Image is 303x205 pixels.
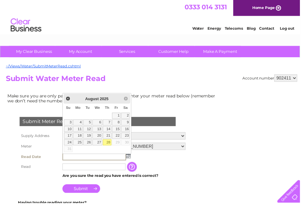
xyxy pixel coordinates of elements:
[262,26,277,31] a: Contact
[210,26,223,31] a: Energy
[18,164,62,173] th: Read
[20,118,177,127] div: Submit Meter Read
[93,141,103,147] a: 27
[9,46,60,58] a: My Clear Business
[11,16,42,35] img: logo.png
[197,46,248,58] a: Make A Payment
[113,127,122,134] a: 15
[65,141,73,147] a: 24
[122,121,131,127] a: 9
[113,121,122,127] a: 8
[249,26,258,31] a: Blog
[18,132,62,143] th: Supply Address
[6,64,82,69] a: ~/Views/Water/SubmitMeterRead.cshtml
[104,134,113,140] a: 21
[74,127,83,134] a: 11
[96,107,101,111] span: Wednesday
[86,97,100,102] span: August
[84,141,93,147] a: 26
[227,26,245,31] a: Telecoms
[65,96,72,103] a: Prev
[122,114,131,120] a: 2
[56,46,107,58] a: My Account
[127,155,132,160] img: ...
[93,134,103,140] a: 20
[122,127,131,134] a: 16
[84,121,93,127] a: 5
[128,164,139,173] input: Information
[62,173,189,182] td: Are you sure the read you have entered is correct?
[194,26,206,31] a: Water
[186,3,229,11] a: 0333 014 3131
[18,143,62,153] th: Meter
[65,127,73,134] a: 10
[104,121,113,127] a: 7
[103,46,154,58] a: Services
[6,3,298,30] div: Clear Business is a trading name of Verastar Limited (registered in [GEOGRAPHIC_DATA] No. 3667643...
[76,107,81,111] span: Monday
[101,97,109,102] span: 2025
[125,107,129,111] span: Saturday
[65,121,73,127] a: 3
[18,153,62,164] th: Read Date
[63,186,101,195] input: Submit
[74,134,83,140] a: 18
[245,75,300,83] div: Account number
[104,127,113,134] a: 14
[74,141,83,147] a: 25
[283,26,297,31] a: Log out
[93,121,103,127] a: 6
[6,93,222,106] td: Make sure you are only paying for what you use. Simply enter your meter read below (remember we d...
[66,97,71,102] span: Prev
[6,75,300,87] h2: Submit Water Meter Read
[104,141,113,147] a: 28
[150,46,201,58] a: Customer Help
[84,127,93,134] a: 12
[93,127,103,134] a: 13
[116,107,119,111] span: Friday
[74,121,83,127] a: 4
[113,114,122,120] a: 1
[106,107,110,111] span: Thursday
[86,107,90,111] span: Tuesday
[84,134,93,140] a: 19
[66,107,71,111] span: Sunday
[65,134,73,140] a: 17
[113,134,122,140] a: 22
[122,134,131,140] a: 23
